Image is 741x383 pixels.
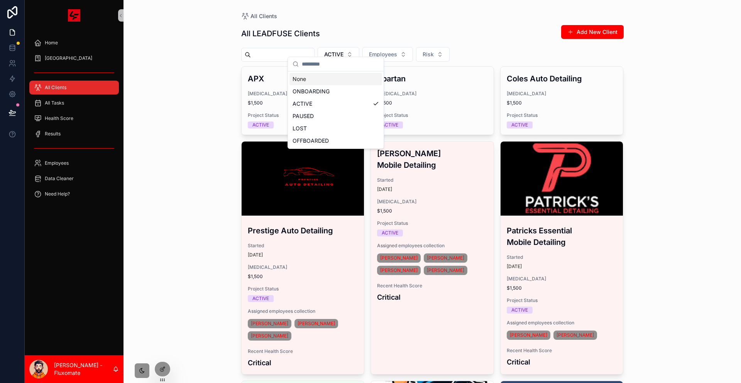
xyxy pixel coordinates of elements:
a: All Clients [29,81,119,94]
span: Project Status [377,220,487,226]
a: APX[MEDICAL_DATA]$1,500Project StatusACTIVE [241,66,365,135]
span: [MEDICAL_DATA] [377,91,487,97]
a: [PERSON_NAME] [424,266,467,275]
span: [MEDICAL_DATA] [248,264,358,270]
span: Started [507,254,617,260]
a: Health Score [29,111,119,125]
div: ACTIVE [252,121,269,128]
span: $1,500 [377,100,487,106]
span: Project Status [248,286,358,292]
span: $1,500 [507,100,617,106]
span: [PERSON_NAME] [298,321,335,327]
span: Project Status [377,112,487,118]
span: Results [45,131,61,137]
p: [PERSON_NAME] - Fluxomate [54,361,113,377]
span: [PERSON_NAME] [380,255,418,261]
a: Patricks Essential Mobile DetailingStarted[DATE][MEDICAL_DATA]$1,500Project StatusACTIVEAssigned ... [500,141,624,375]
span: [PERSON_NAME] [251,321,288,327]
span: [GEOGRAPHIC_DATA] [45,55,92,61]
span: Employees [369,51,397,58]
div: 2025-05-16.webp [242,142,364,216]
span: Project Status [507,112,617,118]
a: All Clients [241,12,277,20]
a: Data Cleaner [29,172,119,186]
div: avatar-(1).jpg [501,142,623,216]
span: Assigned employees collection [507,320,617,326]
a: [PERSON_NAME] [294,319,338,328]
span: [PERSON_NAME] [427,255,464,261]
button: Select Button [362,47,413,62]
div: ACTIVE [252,295,269,302]
div: Suggestions [288,71,384,148]
span: Recent Health Score [507,348,617,354]
a: Spartan[MEDICAL_DATA]$1,500Project StatusACTIVE [370,66,494,135]
a: [PERSON_NAME] [377,253,421,263]
h4: Critical [507,357,617,367]
div: ACTIVE [511,307,528,314]
span: [MEDICAL_DATA] [248,91,358,97]
span: Recent Health Score [248,348,358,354]
h4: Critical [248,358,358,368]
span: [MEDICAL_DATA] [377,199,487,205]
div: ACTIVE [382,121,398,128]
button: Select Button [318,47,359,62]
span: $1,500 [507,285,617,291]
div: ACTIVE [511,121,528,128]
span: [PERSON_NAME] [380,267,418,273]
h1: All LEADFUSE Clients [241,28,320,39]
a: [PERSON_NAME] [424,253,467,263]
span: Assigned employees collection [248,308,358,314]
span: [MEDICAL_DATA] [507,91,617,97]
a: [GEOGRAPHIC_DATA] [29,51,119,65]
a: Prestige Auto DetailingStarted[DATE][MEDICAL_DATA]$1,500Project StatusACTIVEAssigned employees co... [241,141,365,375]
a: Results [29,127,119,141]
h3: Prestige Auto Detailing [248,225,358,236]
span: [MEDICAL_DATA] [507,276,617,282]
div: PAUSED [289,110,382,122]
span: Project Status [248,112,358,118]
a: [PERSON_NAME] [553,331,597,340]
span: Recent Health Score [377,283,487,289]
button: Add New Client [561,25,624,39]
p: [DATE] [377,186,392,192]
div: None [289,73,382,85]
span: ACTIVE [324,51,343,58]
img: App logo [68,9,80,22]
span: Assigned employees collection [377,243,487,249]
span: Started [248,243,358,249]
div: LOST [289,122,382,135]
h3: Spartan [377,73,487,84]
span: $1,500 [248,100,358,106]
a: Coles Auto Detailing[MEDICAL_DATA]$1,500Project StatusACTIVE [500,66,624,135]
p: [DATE] [248,252,263,258]
div: OFFBOARDED [289,135,382,147]
h3: Coles Auto Detailing [507,73,617,84]
button: Select Button [416,47,450,62]
span: [PERSON_NAME] [557,332,594,338]
a: [PERSON_NAME] Mobile DetailingStarted[DATE][MEDICAL_DATA]$1,500Project StatusACTIVEAssigned emplo... [370,141,494,375]
a: Employees [29,156,119,170]
span: Project Status [507,297,617,304]
div: ONBOARDING [289,85,382,98]
span: All Clients [45,84,66,91]
h3: APX [248,73,358,84]
h4: Critical [377,292,487,302]
h3: [PERSON_NAME] Mobile Detailing [377,148,487,171]
span: $1,500 [377,208,487,214]
span: Home [45,40,58,46]
span: All Clients [250,12,277,20]
span: [PERSON_NAME] [251,333,288,339]
a: [PERSON_NAME] [248,319,291,328]
span: Employees [45,160,69,166]
span: [PERSON_NAME] [427,267,464,273]
a: All Tasks [29,96,119,110]
p: [DATE] [507,263,522,270]
span: $1,500 [248,273,358,280]
span: [PERSON_NAME] [510,332,547,338]
div: ACTIVE [289,98,382,110]
a: Home [29,36,119,50]
span: Started [377,177,487,183]
a: [PERSON_NAME] [377,266,421,275]
div: ACTIVE [382,229,398,236]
